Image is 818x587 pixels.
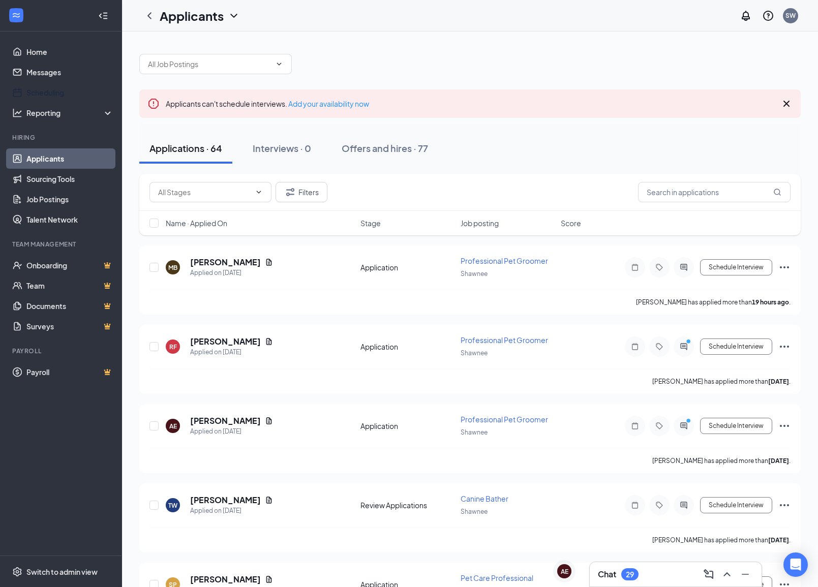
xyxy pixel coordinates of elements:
[778,341,791,353] svg: Ellipses
[678,501,690,509] svg: ActiveChat
[26,209,113,230] a: Talent Network
[288,99,369,108] a: Add your availability now
[276,182,327,202] button: Filter Filters
[768,457,789,465] b: [DATE]
[719,566,735,582] button: ChevronUp
[653,422,665,430] svg: Tag
[12,108,22,118] svg: Analysis
[360,262,455,272] div: Application
[26,275,113,296] a: TeamCrown
[739,568,751,580] svg: Minimize
[598,569,616,580] h3: Chat
[780,98,793,110] svg: Cross
[638,182,791,202] input: Search in applications
[652,456,791,465] p: [PERSON_NAME] has applied more than .
[653,343,665,351] svg: Tag
[190,268,273,278] div: Applied on [DATE]
[360,500,455,510] div: Review Applications
[360,421,455,431] div: Application
[190,506,273,516] div: Applied on [DATE]
[12,240,111,249] div: Team Management
[700,418,772,434] button: Schedule Interview
[360,342,455,352] div: Application
[166,99,369,108] span: Applicants can't schedule interviews.
[98,11,108,21] svg: Collapse
[461,270,488,277] span: Shawnee
[461,256,548,265] span: Professional Pet Groomer
[721,568,733,580] svg: ChevronUp
[626,570,634,579] div: 29
[360,218,381,228] span: Stage
[636,298,791,306] p: [PERSON_NAME] has applied more than .
[26,189,113,209] a: Job Postings
[168,501,177,510] div: TW
[737,566,753,582] button: Minimize
[190,574,261,585] h5: [PERSON_NAME]
[752,298,789,306] b: 19 hours ago
[778,499,791,511] svg: Ellipses
[148,58,271,70] input: All Job Postings
[461,428,488,436] span: Shawnee
[168,263,177,272] div: MB
[629,501,641,509] svg: Note
[265,417,273,425] svg: Document
[143,10,156,22] svg: ChevronLeft
[190,495,261,506] h5: [PERSON_NAME]
[700,338,772,355] button: Schedule Interview
[26,169,113,189] a: Sourcing Tools
[26,42,113,62] a: Home
[11,10,21,20] svg: WorkstreamLogo
[26,82,113,103] a: Scheduling
[561,567,568,576] div: AE
[26,362,113,382] a: PayrollCrown
[461,349,488,357] span: Shawnee
[785,11,796,20] div: SW
[629,422,641,430] svg: Note
[255,188,263,196] svg: ChevronDown
[652,536,791,544] p: [PERSON_NAME] has applied more than .
[703,568,715,580] svg: ComposeMessage
[678,263,690,271] svg: ActiveChat
[652,377,791,386] p: [PERSON_NAME] has applied more than .
[461,335,548,345] span: Professional Pet Groomer
[12,567,22,577] svg: Settings
[169,422,177,430] div: AE
[228,10,240,22] svg: ChevronDown
[284,186,296,198] svg: Filter
[701,566,717,582] button: ComposeMessage
[461,508,488,515] span: Shawnee
[700,497,772,513] button: Schedule Interview
[461,218,499,228] span: Job posting
[700,259,772,275] button: Schedule Interview
[26,567,98,577] div: Switch to admin view
[778,261,791,273] svg: Ellipses
[190,415,261,426] h5: [PERSON_NAME]
[740,10,752,22] svg: Notifications
[26,148,113,169] a: Applicants
[684,418,696,426] svg: PrimaryDot
[26,108,114,118] div: Reporting
[265,496,273,504] svg: Document
[629,343,641,351] svg: Note
[768,536,789,544] b: [DATE]
[166,218,227,228] span: Name · Applied On
[265,337,273,346] svg: Document
[678,343,690,351] svg: ActiveChat
[783,552,808,577] div: Open Intercom Messenger
[26,255,113,275] a: OnboardingCrown
[190,347,273,357] div: Applied on [DATE]
[26,296,113,316] a: DocumentsCrown
[253,142,311,155] div: Interviews · 0
[762,10,774,22] svg: QuestionInfo
[265,258,273,266] svg: Document
[461,415,548,424] span: Professional Pet Groomer
[653,263,665,271] svg: Tag
[768,378,789,385] b: [DATE]
[12,133,111,142] div: Hiring
[275,60,283,68] svg: ChevronDown
[147,98,160,110] svg: Error
[778,420,791,432] svg: Ellipses
[342,142,428,155] div: Offers and hires · 77
[169,343,177,351] div: RF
